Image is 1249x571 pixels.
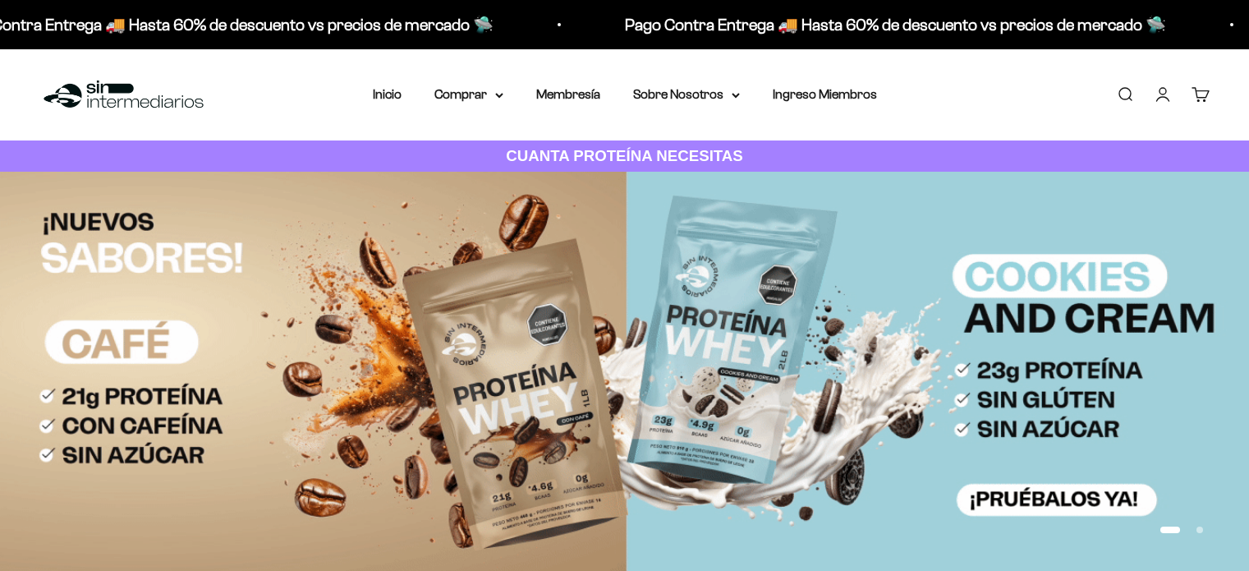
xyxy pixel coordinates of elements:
[506,147,743,164] strong: CUANTA PROTEÍNA NECESITAS
[773,87,877,101] a: Ingreso Miembros
[536,87,600,101] a: Membresía
[373,87,402,101] a: Inicio
[585,12,1126,38] p: Pago Contra Entrega 🚚 Hasta 60% de descuento vs precios de mercado 🛸
[633,84,740,105] summary: Sobre Nosotros
[434,84,503,105] summary: Comprar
